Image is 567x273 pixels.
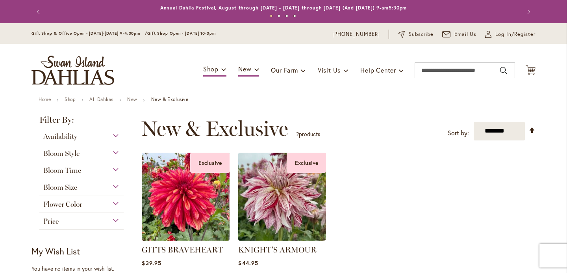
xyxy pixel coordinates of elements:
[147,31,216,36] span: Gift Shop Open - [DATE] 10-3pm
[203,65,219,73] span: Shop
[6,245,28,267] iframe: Launch Accessibility Center
[43,200,82,209] span: Flower Color
[293,15,296,17] button: 4 of 4
[485,30,535,38] a: Log In/Register
[39,96,51,102] a: Home
[238,235,326,242] a: KNIGHT'S ARMOUR Exclusive
[31,116,132,128] strong: Filter By:
[238,153,326,241] img: KNIGHT'S ARMOUR
[160,5,407,11] a: Annual Dahlia Festival, August through [DATE] - [DATE] through [DATE] (And [DATE]) 9-am5:30pm
[142,245,223,254] a: GITTS BRAVEHEART
[127,96,137,102] a: New
[43,183,77,192] span: Bloom Size
[65,96,76,102] a: Shop
[31,56,114,85] a: store logo
[238,65,251,73] span: New
[142,259,161,267] span: $39.95
[448,126,469,140] label: Sort by:
[398,30,434,38] a: Subscribe
[360,66,396,74] span: Help Center
[296,130,299,138] span: 2
[31,31,147,36] span: Gift Shop & Office Open - [DATE]-[DATE] 9-4:30pm /
[238,245,317,254] a: KNIGHT'S ARMOUR
[285,15,288,17] button: 3 of 4
[43,166,81,175] span: Bloom Time
[270,15,272,17] button: 1 of 4
[151,96,189,102] strong: New & Exclusive
[142,235,230,242] a: GITTS BRAVEHEART Exclusive
[43,149,80,158] span: Bloom Style
[31,4,47,20] button: Previous
[89,96,113,102] a: All Dahlias
[287,153,326,173] div: Exclusive
[31,245,80,257] strong: My Wish List
[442,30,477,38] a: Email Us
[278,15,280,17] button: 2 of 4
[332,30,380,38] a: [PHONE_NUMBER]
[296,128,320,140] p: products
[43,132,77,141] span: Availability
[454,30,477,38] span: Email Us
[238,259,258,267] span: $44.95
[31,265,137,273] div: You have no items in your wish list.
[271,66,298,74] span: Our Farm
[190,153,230,173] div: Exclusive
[141,117,288,140] span: New & Exclusive
[142,153,230,241] img: GITTS BRAVEHEART
[520,4,535,20] button: Next
[43,217,59,226] span: Price
[318,66,341,74] span: Visit Us
[495,30,535,38] span: Log In/Register
[409,30,434,38] span: Subscribe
